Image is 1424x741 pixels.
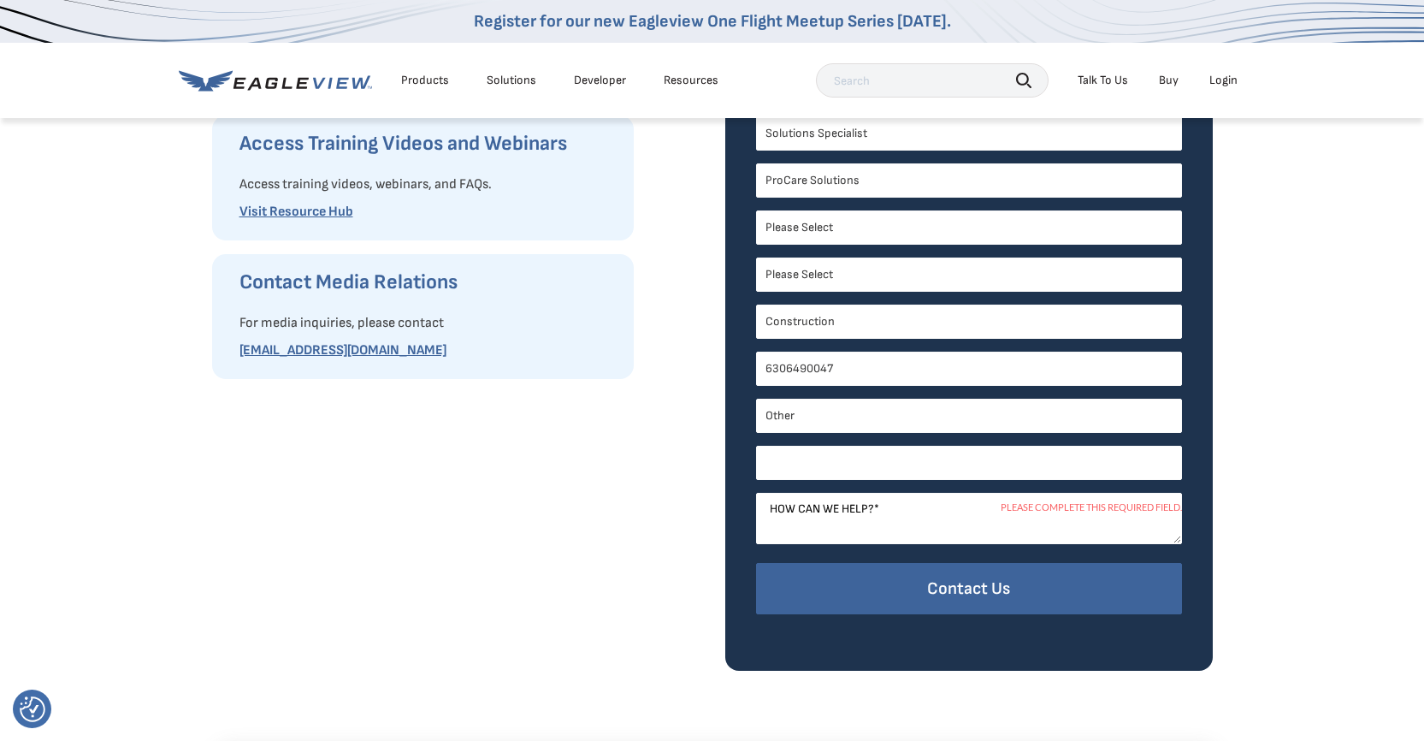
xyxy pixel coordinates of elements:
[474,11,951,32] a: Register for our new Eagleview One Flight Meetup Series [DATE].
[239,310,617,337] p: For media inquiries, please contact
[239,130,617,157] h3: Access Training Videos and Webinars
[239,269,617,296] h3: Contact Media Relations
[239,204,353,220] a: Visit Resource Hub
[574,73,626,88] a: Developer
[1209,73,1238,88] div: Login
[239,342,446,359] a: [EMAIL_ADDRESS][DOMAIN_NAME]
[239,171,617,199] p: Access training videos, webinars, and FAQs.
[756,563,1182,615] input: Contact Us
[487,73,536,88] div: Solutions
[20,697,45,722] img: Revisit consent button
[1078,73,1128,88] div: Talk To Us
[664,73,718,88] div: Resources
[401,73,449,88] div: Products
[816,63,1049,98] input: Search
[1159,73,1179,88] a: Buy
[20,697,45,722] button: Consent Preferences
